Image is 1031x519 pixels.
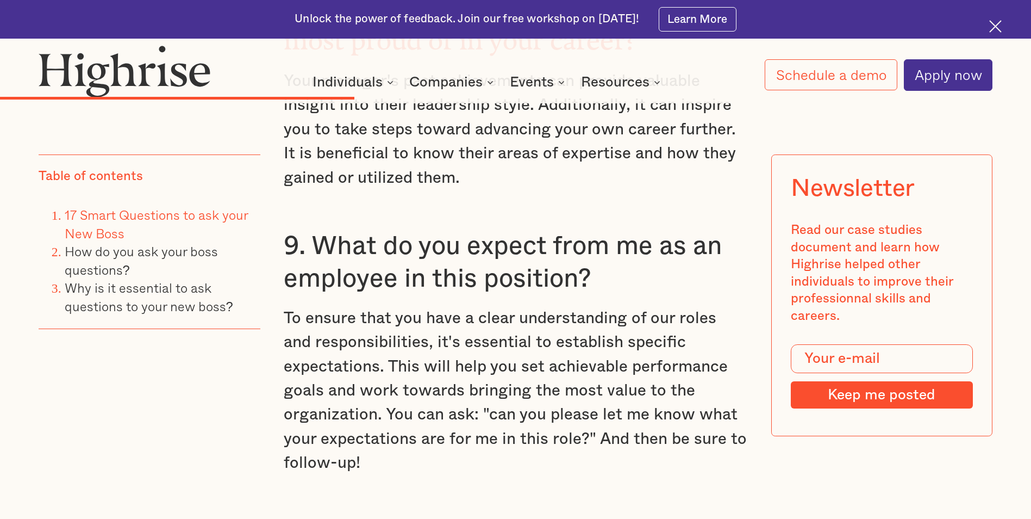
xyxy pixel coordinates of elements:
[284,306,747,475] p: To ensure that you have a clear understanding of our roles and responsibilities, it's essential t...
[65,205,248,243] a: 17 Smart Questions to ask your New Boss
[39,168,143,186] div: Table of contents
[65,277,233,316] a: Why is it essential to ask questions to your new boss?
[313,76,397,89] div: Individuals
[409,76,483,89] div: Companies
[791,344,972,409] form: Modal Form
[39,45,211,97] img: Highrise logo
[659,7,736,32] a: Learn More
[989,20,1002,33] img: Cross icon
[409,76,497,89] div: Companies
[791,175,915,203] div: Newsletter
[510,76,554,89] div: Events
[791,222,972,325] div: Read our case studies document and learn how Highrise helped other individuals to improve their p...
[313,76,383,89] div: Individuals
[295,11,639,27] div: Unlock the power of feedback. Join our free workshop on [DATE]!
[791,344,972,373] input: Your e-mail
[791,381,972,409] input: Keep me posted
[510,76,568,89] div: Events
[284,69,747,190] p: Your manager's past achievements can provide valuable insight into their leadership style. Additi...
[581,76,649,89] div: Resources
[904,59,992,91] a: Apply now
[65,241,218,280] a: How do you ask your boss questions?
[284,230,747,295] h3: 9. What do you expect from me as an employee in this position?
[581,76,664,89] div: Resources
[765,59,897,90] a: Schedule a demo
